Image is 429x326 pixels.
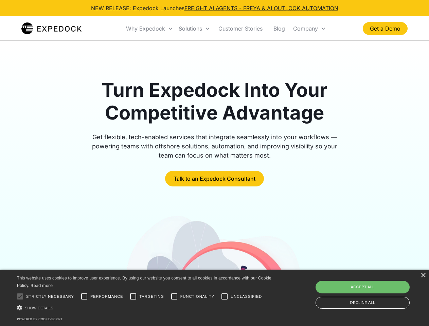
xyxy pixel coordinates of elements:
[213,17,268,40] a: Customer Stories
[176,17,213,40] div: Solutions
[17,317,62,321] a: Powered by cookie-script
[126,25,165,32] div: Why Expedock
[123,17,176,40] div: Why Expedock
[268,17,290,40] a: Blog
[90,294,123,300] span: Performance
[139,294,164,300] span: Targeting
[84,132,345,160] div: Get flexible, tech-enabled services that integrate seamlessly into your workflows — powering team...
[17,304,274,311] div: Show details
[31,283,53,288] a: Read more
[21,22,82,35] img: Expedock Logo
[363,22,408,35] a: Get a Demo
[165,171,264,186] a: Talk to an Expedock Consultant
[180,294,214,300] span: Functionality
[84,79,345,124] h1: Turn Expedock Into Your Competitive Advantage
[231,294,262,300] span: Unclassified
[293,25,318,32] div: Company
[21,22,82,35] a: home
[184,5,338,12] a: FREIGHT AI AGENTS - FREYA & AI OUTLOOK AUTOMATION
[17,276,271,288] span: This website uses cookies to improve user experience. By using our website you consent to all coo...
[91,4,338,12] div: NEW RELEASE: Expedock Launches
[26,294,74,300] span: Strictly necessary
[290,17,329,40] div: Company
[25,306,53,310] span: Show details
[316,253,429,326] iframe: Chat Widget
[179,25,202,32] div: Solutions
